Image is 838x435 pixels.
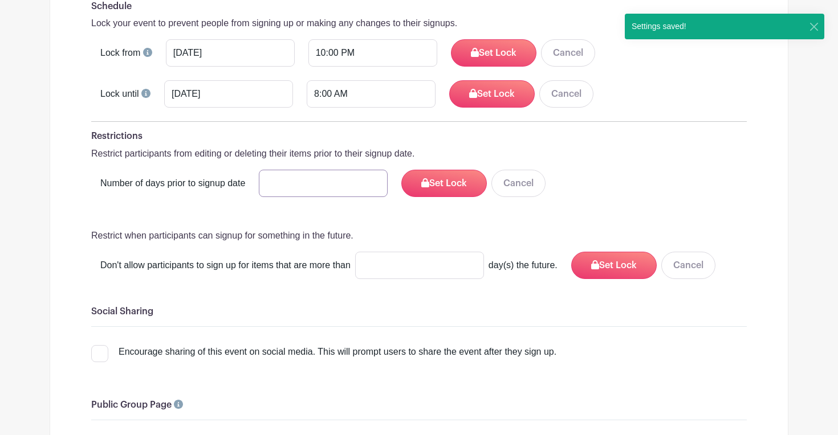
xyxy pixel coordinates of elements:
[91,131,747,142] h6: Restrictions
[307,80,436,108] input: Set Time
[91,400,747,411] h6: Public Group Page
[100,87,139,101] label: Lock until
[91,229,747,243] p: Restrict when participants can signup for something in the future.
[808,20,820,32] button: Close
[571,252,657,279] button: Set Lock
[489,258,558,272] span: day(s) the future.
[166,39,295,67] input: Pick date
[451,39,536,67] button: Set Lock
[100,177,245,190] label: Number of days prior to signup date
[91,1,747,12] h6: Schedule
[661,252,715,279] button: Cancel
[100,46,140,60] label: Lock from
[100,258,351,272] span: Don't allow participants to sign up for items that are more than
[308,39,437,67] input: Set Time
[401,170,487,197] button: Set Lock
[541,39,595,67] button: Cancel
[91,147,747,161] p: Restrict participants from editing or deleting their items prior to their signup date.
[91,306,747,317] h6: Social Sharing
[491,170,546,197] button: Cancel
[625,14,693,39] div: Settings saved!
[91,17,747,30] p: Lock your event to prevent people from signing up or making any changes to their signups.
[119,345,556,359] div: Encourage sharing of this event on social media. This will prompt users to share the event after ...
[164,80,293,108] input: Pick date
[449,80,535,108] button: Set Lock
[539,80,593,108] button: Cancel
